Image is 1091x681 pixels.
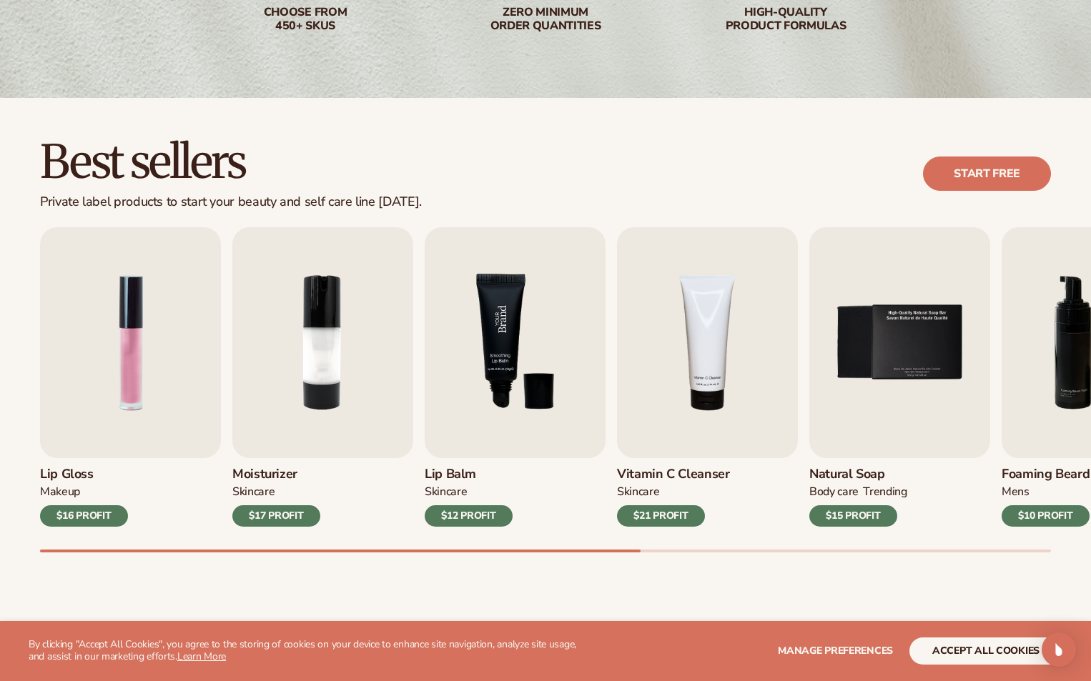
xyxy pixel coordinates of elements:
[809,227,990,527] a: 5 / 9
[809,484,859,499] div: BODY Care
[40,505,128,527] div: $16 PROFIT
[40,194,422,210] div: Private label products to start your beauty and self care line [DATE].
[425,484,467,499] div: SKINCARE
[617,227,798,527] a: 4 / 9
[29,639,596,663] p: By clicking "Accept All Cookies", you agree to the storing of cookies on your device to enhance s...
[232,227,413,527] a: 2 / 9
[778,644,893,657] span: Manage preferences
[809,505,897,527] div: $15 PROFIT
[617,467,730,482] h3: Vitamin C Cleanser
[617,484,659,499] div: Skincare
[40,227,221,527] a: 1 / 9
[863,484,907,499] div: TRENDING
[1002,484,1030,499] div: mens
[232,505,320,527] div: $17 PROFIT
[40,467,128,482] h3: Lip Gloss
[214,6,397,33] div: Choose from 450+ Skus
[425,227,606,527] a: 3 / 9
[909,637,1062,665] button: accept all cookies
[809,467,907,482] h3: Natural Soap
[923,156,1051,191] a: Start free
[1042,632,1076,667] div: Open Intercom Messenger
[778,637,893,665] button: Manage preferences
[694,6,877,33] div: High-quality product formulas
[232,484,275,499] div: SKINCARE
[425,505,513,527] div: $12 PROFIT
[1002,505,1090,527] div: $10 PROFIT
[617,505,705,527] div: $21 PROFIT
[40,484,80,499] div: MAKEUP
[177,650,226,663] a: Learn More
[425,467,513,482] h3: Lip Balm
[454,6,637,33] div: Zero minimum order quantities
[425,227,606,458] img: Shopify Image 7
[232,467,320,482] h3: Moisturizer
[40,138,422,186] h2: Best sellers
